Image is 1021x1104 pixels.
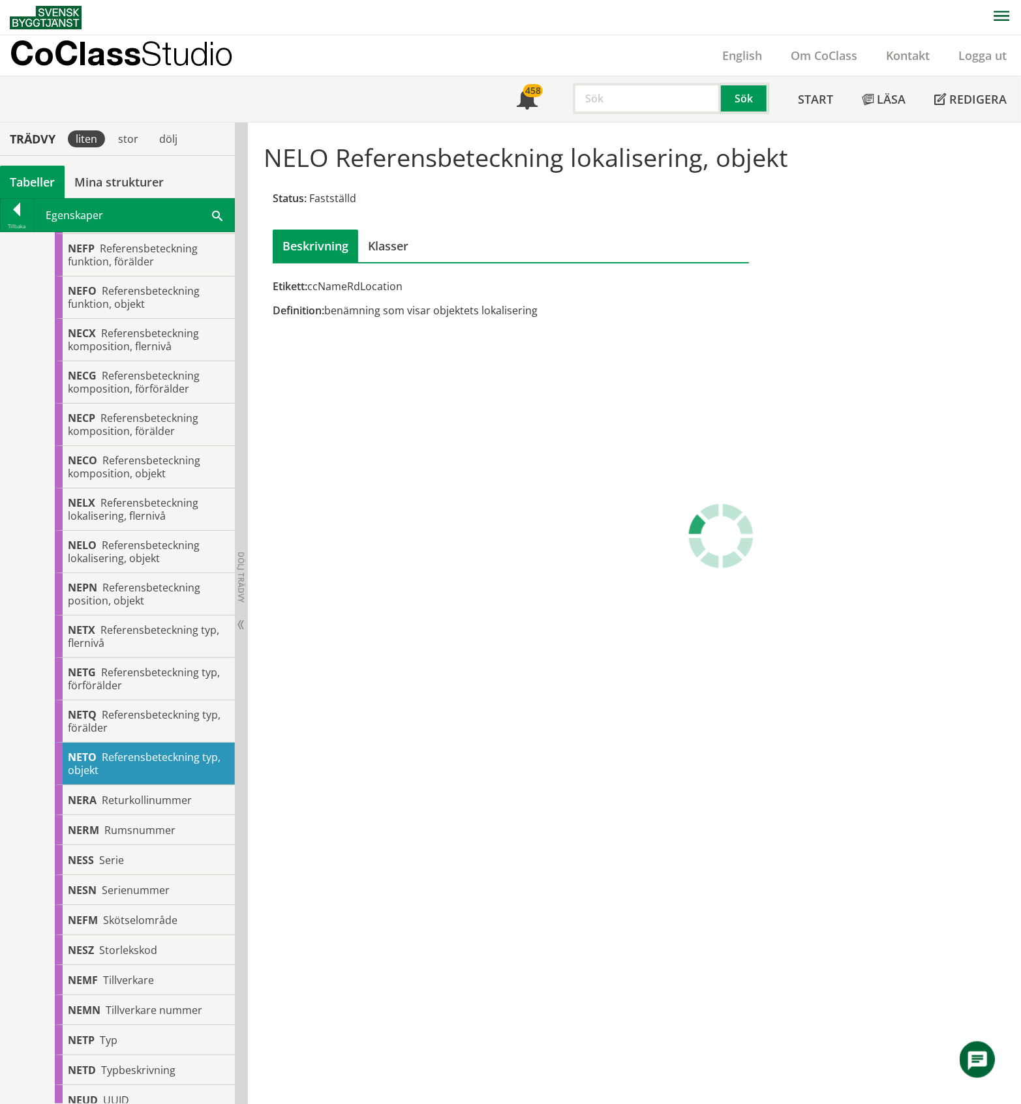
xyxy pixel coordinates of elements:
span: Serie [99,853,124,867]
a: Start [784,76,847,122]
div: Trädvy [3,132,63,146]
div: Egenskaper [34,199,234,231]
a: English [708,48,776,63]
span: Fastställd [309,191,356,205]
img: Laddar [688,503,754,569]
span: NETP [68,1033,95,1047]
span: Typbeskrivning [101,1063,175,1077]
span: NECO [68,453,97,468]
span: NETG [68,665,96,679]
span: NEPN [68,580,97,595]
div: Klasser [358,230,418,262]
h1: NELO Referensbeteckning lokalisering, objekt [264,143,1005,172]
input: Sök [573,83,721,114]
span: Start [798,91,833,107]
span: NETQ [68,708,97,722]
div: benämning som visar objektets lokalisering [273,303,749,318]
span: NELX [68,496,95,510]
a: Om CoClass [776,48,872,63]
span: Definition: [273,303,324,318]
span: Referensbeteckning komposition, objekt [68,453,200,481]
span: NEMN [68,1003,100,1017]
span: Dölj trädvy [236,552,247,603]
span: NELO [68,538,97,552]
div: ccNameRdLocation [273,279,749,293]
span: NERM [68,823,99,837]
span: NEMF [68,973,98,987]
span: Sök i tabellen [212,208,222,222]
div: stor [110,130,146,147]
div: liten [68,130,105,147]
span: Studio [141,34,233,72]
span: Typ [100,1033,117,1047]
span: Skötselområde [103,913,177,927]
span: Storlekskod [99,943,157,957]
a: Mina strukturer [65,166,174,198]
span: NESN [68,883,97,897]
a: 458 [502,76,552,122]
span: NESZ [68,943,94,957]
span: NETD [68,1063,96,1077]
span: NEFO [68,284,97,298]
span: Returkollinummer [102,793,192,807]
span: Rumsnummer [104,823,175,837]
span: Referensbeteckning funktion, objekt [68,284,200,311]
span: Läsa [877,91,906,107]
span: NEFM [68,913,98,927]
div: Beskrivning [273,230,358,262]
span: Serienummer [102,883,170,897]
span: Referensbeteckning typ, förälder [68,708,221,735]
span: Redigera [949,91,1007,107]
span: Referensbeteckning komposition, förälder [68,411,198,438]
span: NECG [68,368,97,383]
a: Kontakt [872,48,944,63]
span: Referensbeteckning typ, förförälder [68,665,220,693]
span: NERA [68,793,97,807]
span: NEFP [68,241,95,256]
button: Sök [721,83,769,114]
span: Referensbeteckning funktion, förälder [68,241,198,269]
span: Notifikationer [517,90,538,111]
span: Referensbeteckning lokalisering, flernivå [68,496,198,523]
a: CoClassStudio [10,35,261,76]
span: Tillverkare [103,973,154,987]
span: Referensbeteckning typ, objekt [68,750,221,777]
span: Referensbeteckning komposition, flernivå [68,326,199,353]
span: NETX [68,623,95,637]
a: Läsa [847,76,920,122]
span: NESS [68,853,94,867]
div: 458 [523,84,543,97]
span: Tillverkare nummer [106,1003,202,1017]
span: Etikett: [273,279,307,293]
p: CoClass [10,46,233,61]
span: Status: [273,191,307,205]
span: Referensbeteckning lokalisering, objekt [68,538,200,565]
span: Referensbeteckning komposition, förförälder [68,368,200,396]
span: Referensbeteckning typ, flernivå [68,623,219,650]
span: NECP [68,411,95,425]
span: NECX [68,326,96,340]
div: Tillbaka [1,221,33,231]
a: Redigera [920,76,1021,122]
span: NETO [68,750,97,764]
div: dölj [151,130,185,147]
img: Svensk Byggtjänst [10,6,82,29]
a: Logga ut [944,48,1021,63]
span: Referensbeteckning position, objekt [68,580,200,608]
